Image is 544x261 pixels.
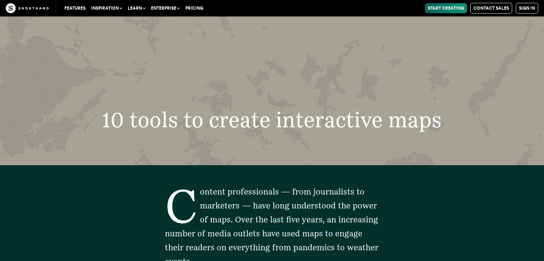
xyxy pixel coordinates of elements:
[6,3,49,13] img: The Craft
[69,109,475,130] h1: 10 tools to create interactive maps
[425,3,467,13] a: Start Creating
[470,3,512,14] a: Contact Sales
[125,3,148,13] button: Learn
[148,3,182,13] button: Enterprise
[182,3,206,13] a: Pricing
[62,3,88,13] a: Features
[516,3,538,14] a: Sign in
[88,3,125,13] button: Inspiration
